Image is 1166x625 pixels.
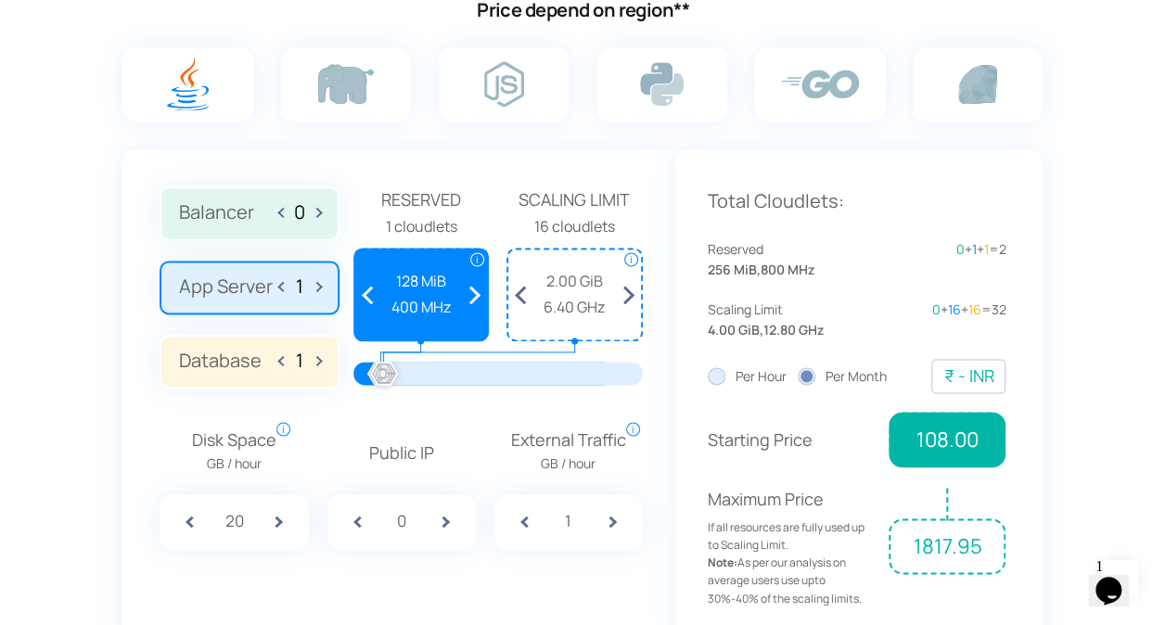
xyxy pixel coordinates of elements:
span: 1 [983,240,988,258]
img: node [484,61,524,107]
span: i [470,252,484,266]
div: 16 cloudlets [506,215,643,239]
input: Balancer [285,201,314,223]
div: , [708,300,857,341]
span: If all resources are fully used up to Scaling Limit. As per our analysis on average users use upt... [708,517,876,606]
span: 2 [998,240,1006,258]
p: Total Cloudlets: [708,186,1006,216]
span: Reserved [708,239,857,260]
span: 12.80 GHz [763,320,824,340]
span: 1817.95 [889,518,1006,574]
span: 108.00 [889,412,1006,467]
strong: Note: [708,554,737,569]
label: Database [160,335,339,389]
input: Database [285,350,314,371]
span: 400 MHz [365,296,479,320]
span: 4.00 GiB [708,320,760,340]
div: 1 cloudlets [353,215,490,239]
span: Scaling Limit [506,186,643,213]
label: Per Month [798,366,887,387]
img: python [640,62,684,106]
label: Balancer [160,186,339,240]
img: ruby [958,65,997,104]
p: Public IP [327,440,476,466]
p: Maximum Price [708,486,876,606]
p: Starting Price [708,427,876,453]
span: GB / hour [192,453,276,474]
span: 800 MHz [761,260,814,280]
span: Reserved [353,186,490,213]
div: + + = [857,300,1006,320]
span: i [276,422,290,436]
span: 1 [971,240,976,258]
input: App Server [285,275,314,297]
label: App Server [160,261,339,314]
span: 0 [955,240,964,258]
span: 32 [991,300,1006,318]
span: 128 MiB [365,270,479,294]
iframe: chat widget [1088,551,1147,606]
span: External Traffic [511,427,626,474]
span: 256 MiB [708,260,757,280]
span: 2.00 GiB [518,270,632,294]
div: + + = [857,239,1006,260]
img: go [781,70,859,98]
div: ₹ - INR [943,363,993,389]
span: Disk Space [192,427,276,474]
img: java [167,57,209,110]
span: i [624,252,638,266]
span: Scaling Limit [708,300,857,320]
img: php [318,64,374,104]
span: GB / hour [511,453,626,474]
div: , [708,239,857,281]
span: 16 [947,300,960,318]
span: 6.40 GHz [518,296,632,320]
span: 0 [931,300,940,318]
label: Per Hour [708,366,787,387]
span: 16 [967,300,980,318]
span: i [626,422,640,436]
